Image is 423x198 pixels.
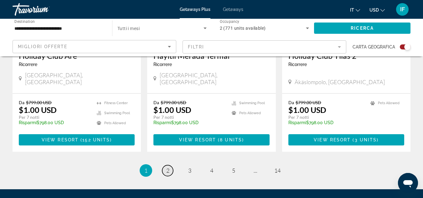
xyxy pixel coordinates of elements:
span: 2 (771 units available) [220,26,266,31]
span: USD [369,8,379,13]
p: Per 7 notti [288,114,364,120]
span: Carta geografica [353,43,395,51]
span: Da [288,100,294,105]
span: Occupancy [220,19,240,24]
a: Getaways [223,7,243,12]
span: ( ) [79,137,112,142]
span: Pets Allowed [239,111,261,115]
button: Change language [350,5,360,14]
span: Destination [14,19,35,23]
p: $1.00 USD [288,105,326,114]
span: Risparmi [19,120,37,125]
button: User Menu [394,3,410,16]
button: View Resort(8 units) [153,134,269,145]
button: Filter [183,40,346,54]
span: [GEOGRAPHIC_DATA], [GEOGRAPHIC_DATA] [25,72,135,85]
p: $798.00 USD [288,120,364,125]
button: View Resort(152 units) [19,134,135,145]
span: Swimming Pool [239,101,265,105]
a: Getaways Plus [180,7,210,12]
p: $798.00 USD [19,120,90,125]
span: $799.00 USD [26,100,52,105]
span: View Resort [179,137,216,142]
span: Tutti i mesi [117,26,140,31]
span: Fitness Center [104,101,128,105]
span: ( ) [216,137,244,142]
span: 1 [144,167,147,174]
button: Ricerca [314,23,410,34]
span: Risparmi [288,120,306,125]
p: Per 7 notti [19,114,90,120]
span: $799.00 USD [161,100,186,105]
span: Migliori offerte [18,44,68,49]
span: 2 [166,167,169,174]
p: $798.00 USD [153,120,225,125]
span: View Resort [42,137,79,142]
span: 3 units [355,137,377,142]
span: $799.00 USD [296,100,321,105]
button: Change currency [369,5,385,14]
nav: Pagination [13,164,410,177]
span: Ricorrere [153,62,172,67]
p: $1.00 USD [19,105,57,114]
button: View Resort(3 units) [288,134,404,145]
span: ... [254,167,257,174]
p: $1.00 USD [153,105,191,114]
span: Pets Allowed [378,101,400,105]
span: Ricorrere [288,62,307,67]
span: 4 [210,167,213,174]
span: View Resort [314,137,351,142]
span: 14 [274,167,281,174]
span: 152 units [82,137,110,142]
span: Da [153,100,159,105]
span: it [350,8,354,13]
span: 3 [188,167,191,174]
span: 8 units [220,137,242,142]
span: Risparmi [153,120,171,125]
span: Ricerca [351,26,374,31]
span: Äkäslompolo, [GEOGRAPHIC_DATA] [295,79,385,85]
span: Da [19,100,24,105]
span: IF [400,6,405,13]
span: 5 [232,167,235,174]
span: Pets Allowed [104,121,126,125]
p: Per 7 notti [153,114,225,120]
span: Ricorrere [19,62,37,67]
iframe: Pulsante per aprire la finestra di messaggistica [398,173,418,193]
mat-select: Sort by [18,43,171,50]
span: ( ) [351,137,379,142]
span: Swimming Pool [104,111,130,115]
span: [GEOGRAPHIC_DATA], [GEOGRAPHIC_DATA] [160,72,270,85]
a: Travorium [13,1,75,18]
